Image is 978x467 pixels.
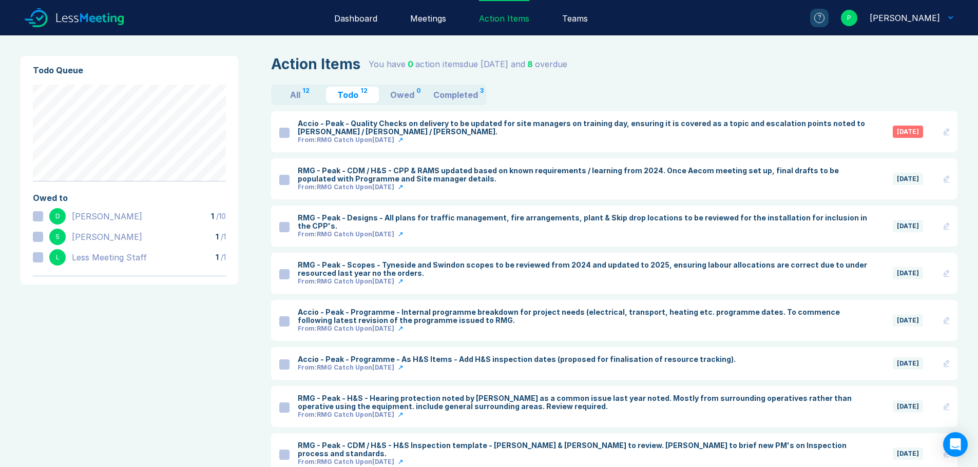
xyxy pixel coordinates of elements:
a: ? [798,9,829,27]
div: / 1 [216,233,226,241]
div: 2025-09-12T00:00:00+01:00 [893,267,923,279]
div: Todo Queue [33,64,226,76]
div: 2025-09-19T00:00:00+01:00 [893,448,923,460]
a: From:RMG Catch Upon[DATE] [298,136,872,144]
div: S [49,229,66,245]
div: 2025-09-19T00:00:00+01:00 [893,400,923,413]
div: Owed [390,91,414,99]
a: From:RMG Catch Upon[DATE] [298,277,872,286]
div: Pietro Peccini [870,12,940,24]
div: / 1 [216,253,226,261]
div: RMG - Peak - CDM / H&S - H&S Inspection template - [PERSON_NAME] & [PERSON_NAME] to review. [PERS... [298,441,872,458]
div: RMG - Peak - Scopes - Tyneside and Swindon scopes to be reviewed from 2024 and updated to 2025, e... [298,261,872,277]
div: D [49,208,66,225]
div: Accio - Peak - Programme - Internal programme breakdown for project needs (electrical, transport,... [298,308,872,324]
a: From:RMG Catch Upon[DATE] [298,324,872,333]
div: Less Meeting Staff [72,251,147,263]
div: You have action item s due [DATE] and overdue [369,58,567,70]
div: 12 [360,87,368,99]
div: P [841,10,857,26]
div: 2025-09-12T00:00:00+01:00 [893,314,923,327]
div: Todo [337,91,358,99]
span: 1 [211,212,214,220]
a: From:RMG Catch Upon[DATE] [298,230,872,238]
div: Action Items [271,56,360,72]
div: Open Intercom Messenger [943,432,968,457]
div: L [49,249,66,266]
div: Accio - Peak - Programme - As H&S Items - Add H&S inspection dates (proposed for finalisation of ... [298,355,736,363]
span: 1 [216,232,219,241]
a: From:RMG Catch Upon[DATE] [298,411,872,419]
a: From:RMG Catch Upon[DATE] [298,183,872,191]
div: / 10 [211,212,226,220]
div: 3 [480,87,484,99]
div: ? [814,13,824,23]
div: 2025-09-12T00:00:00+01:00 [893,173,923,185]
span: 0 [408,59,413,69]
span: 1 [216,253,219,261]
div: Owed to [33,192,226,204]
div: Scott Drewery [72,231,142,243]
div: Danny Sisson [72,210,142,222]
a: From:RMG Catch Upon[DATE] [298,363,736,372]
div: 2025-09-12T00:00:00+01:00 [893,220,923,232]
div: Accio - Peak - Quality Checks on delivery to be updated for site managers on training day, ensuri... [298,119,872,136]
div: All [290,91,300,99]
span: 8 [527,59,533,69]
div: RMG - Peak - H&S - Hearing protection noted by [PERSON_NAME] as a common issue last year noted. M... [298,394,872,411]
div: Completed [433,91,478,99]
div: 2025-03-30T00:00:00+00:00 [893,126,923,138]
div: RMG - Peak - Designs - All plans for traffic management, fire arrangements, plant & Skip drop loc... [298,214,872,230]
div: RMG - Peak - CDM / H&S - CPP & RAMS updated based on known requirements / learning from 2024. Onc... [298,167,872,183]
div: 2025-09-12T00:00:00+01:00 [893,357,923,370]
div: 0 [416,87,421,99]
div: 12 [302,87,310,99]
a: From:RMG Catch Upon[DATE] [298,458,872,466]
